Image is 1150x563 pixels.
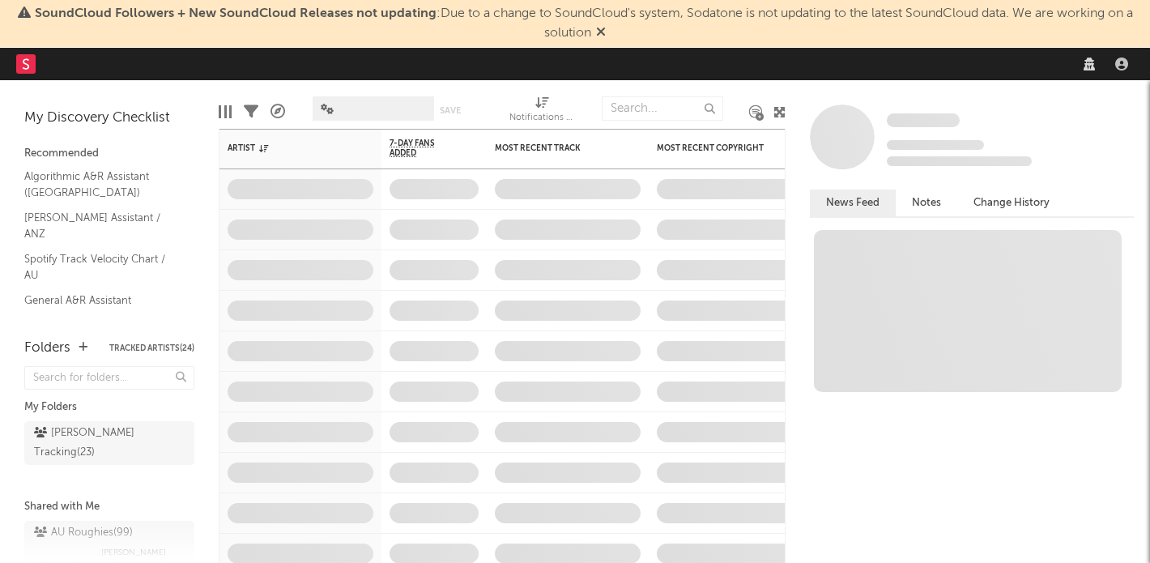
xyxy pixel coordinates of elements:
[228,143,349,153] div: Artist
[657,143,778,153] div: Most Recent Copyright
[887,140,984,150] span: Tracking Since: [DATE]
[24,366,194,390] input: Search for folders...
[24,144,194,164] div: Recommended
[24,209,178,242] a: [PERSON_NAME] Assistant / ANZ
[887,113,960,127] span: Some Artist
[244,88,258,135] div: Filters
[957,190,1066,216] button: Change History
[440,106,461,115] button: Save
[887,113,960,129] a: Some Artist
[24,339,70,358] div: Folders
[34,424,148,463] div: [PERSON_NAME] Tracking ( 23 )
[24,250,178,284] a: Spotify Track Velocity Chart / AU
[101,543,166,562] span: [PERSON_NAME]
[390,139,454,158] span: 7-Day Fans Added
[509,88,574,135] div: Notifications (Artist)
[34,523,133,543] div: AU Roughies ( 99 )
[24,497,194,517] div: Shared with Me
[24,398,194,417] div: My Folders
[495,143,616,153] div: Most Recent Track
[896,190,957,216] button: Notes
[509,109,574,128] div: Notifications (Artist)
[887,156,1032,166] span: 0 fans last week
[596,27,606,40] span: Dismiss
[35,7,437,20] span: SoundCloud Followers + New SoundCloud Releases not updating
[270,88,285,135] div: A&R Pipeline
[219,88,232,135] div: Edit Columns
[24,109,194,128] div: My Discovery Checklist
[602,96,723,121] input: Search...
[24,168,178,201] a: Algorithmic A&R Assistant ([GEOGRAPHIC_DATA])
[35,7,1133,40] span: : Due to a change to SoundCloud's system, Sodatone is not updating to the latest SoundCloud data....
[109,344,194,352] button: Tracked Artists(24)
[24,292,178,325] a: General A&R Assistant ([GEOGRAPHIC_DATA])
[24,421,194,465] a: [PERSON_NAME] Tracking(23)
[810,190,896,216] button: News Feed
